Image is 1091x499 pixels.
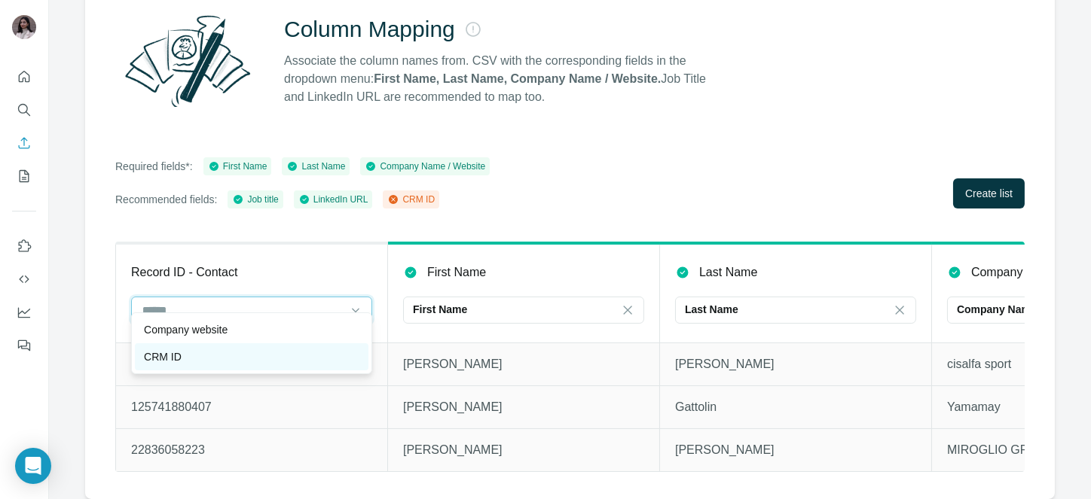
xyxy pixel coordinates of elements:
div: First Name [208,160,267,173]
p: 125741880407 [131,398,372,416]
p: Last Name [685,302,738,317]
button: Use Surfe on LinkedIn [12,233,36,260]
p: [PERSON_NAME] [403,355,644,373]
p: First Name [413,302,467,317]
p: 22836058223 [131,441,372,459]
div: LinkedIn URL [298,193,368,206]
p: Required fields*: [115,159,193,174]
span: Create list [965,186,1013,201]
p: [PERSON_NAME] [675,441,916,459]
p: [PERSON_NAME] [403,398,644,416]
img: Avatar [12,15,36,39]
button: Use Surfe API [12,266,36,293]
button: Search [12,96,36,123]
div: Last Name [286,160,345,173]
button: Create list [953,178,1025,208]
p: Gattolin [675,398,916,416]
img: Surfe Illustration - Column Mapping [115,7,260,115]
button: My lists [12,163,36,190]
strong: First Name, Last Name, Company Name / Website. [374,72,661,85]
div: Open Intercom Messenger [15,448,51,484]
h2: Column Mapping [284,16,455,43]
div: CRM ID [387,193,435,206]
button: Enrich CSV [12,129,36,157]
button: Dashboard [12,299,36,326]
div: Company Name / Website [365,160,485,173]
p: [PERSON_NAME] [403,441,644,459]
div: Job title [232,193,278,206]
p: Company website [144,322,228,337]
p: Record ID - Contact [131,263,237,281]
p: Recommended fields: [115,192,217,207]
p: CRM ID [144,349,182,364]
p: First Name [427,263,486,281]
p: [PERSON_NAME] [675,355,916,373]
button: Quick start [12,63,36,90]
p: Company Name [971,263,1059,281]
p: Last Name [699,263,757,281]
button: Feedback [12,332,36,359]
p: Associate the column names from. CSV with the corresponding fields in the dropdown menu: Job Titl... [284,52,720,106]
p: Company Name [957,302,1037,317]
